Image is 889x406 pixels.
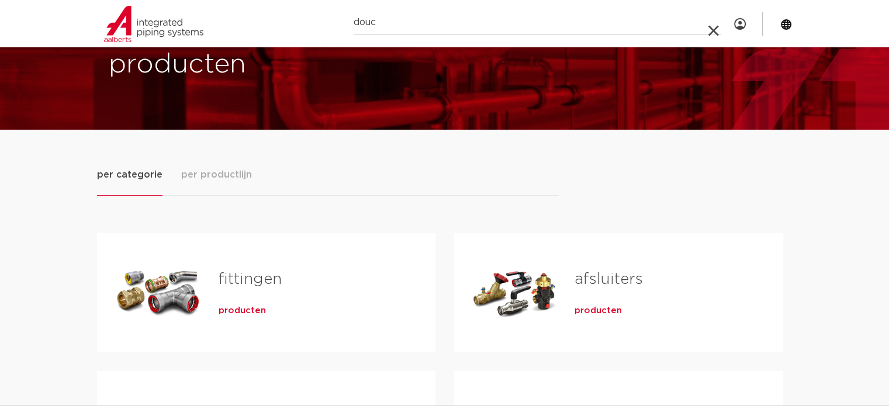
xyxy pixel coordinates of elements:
a: afsluiters [575,272,643,287]
span: per categorie [97,168,162,182]
h1: producten [109,46,439,84]
a: producten [575,305,622,317]
input: zoeken... [354,11,721,34]
a: fittingen [219,272,282,287]
a: producten [219,305,266,317]
span: per productlijn [181,168,252,182]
